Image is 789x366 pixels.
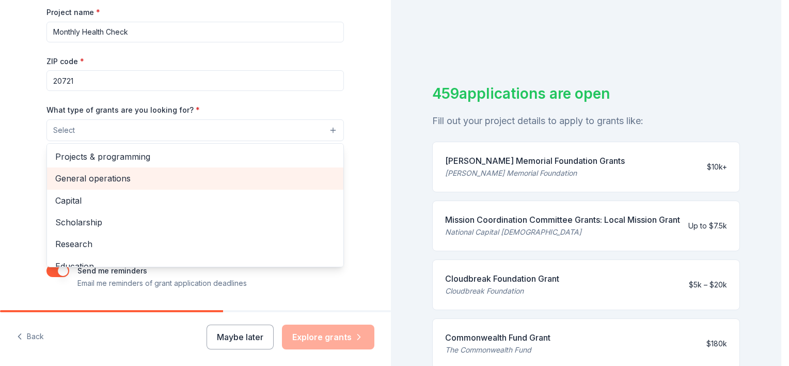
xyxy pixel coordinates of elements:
[55,150,335,163] span: Projects & programming
[55,260,335,273] span: Education
[55,237,335,251] span: Research
[55,172,335,185] span: General operations
[53,124,75,136] span: Select
[55,216,335,229] span: Scholarship
[46,143,344,267] div: Select
[46,119,344,141] button: Select
[55,194,335,207] span: Capital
